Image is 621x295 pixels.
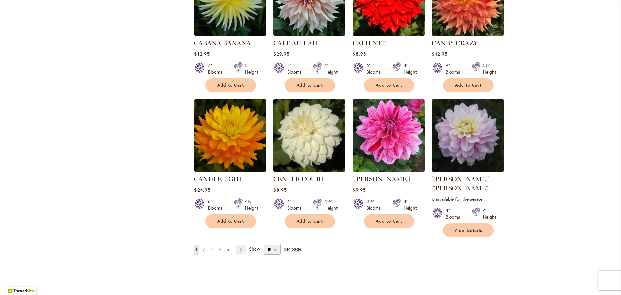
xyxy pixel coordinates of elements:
div: 7" Blooms [208,62,226,75]
button: Add to Cart [443,78,494,92]
span: 4 [219,247,221,252]
button: Add to Cart [364,214,414,228]
span: Add to Cart [217,219,244,224]
a: CABANA BANANA [194,39,251,47]
span: Show [249,246,260,252]
a: 4 [217,245,223,255]
a: CENTER COURT [273,175,325,183]
span: $8.95 [353,51,366,57]
span: 5 [227,247,229,252]
img: CANDLELIGHT [194,99,266,172]
span: 1 [195,247,197,252]
div: 6" Blooms [287,198,305,211]
div: 6" Blooms [208,198,226,211]
div: 4' Height [404,62,417,75]
span: 3 [211,247,213,252]
a: Café Au Lait [273,31,345,37]
span: $24.95 [194,187,210,193]
span: Add to Cart [217,83,244,88]
div: 4½' Height [245,198,258,211]
a: View Details [443,223,494,237]
a: CALIENTE [353,39,386,47]
div: 6" Blooms [366,62,385,75]
button: Add to Cart [205,214,256,228]
iframe: Launch Accessibility Center [5,272,23,290]
button: Add to Cart [285,78,335,92]
a: Canby Crazy [432,31,504,37]
img: CENTER COURT [273,99,345,172]
img: CHA CHING [353,99,425,172]
span: 2 [203,247,205,252]
div: 4' Height [324,62,338,75]
div: 9" Blooms [446,62,464,75]
a: Charlotte Mae [432,167,504,173]
span: $12.95 [432,51,447,57]
a: 5 [225,245,231,255]
span: $29.95 [273,51,289,57]
a: CANDLELIGHT [194,167,266,173]
span: Add to Cart [376,219,402,224]
a: CALIENTE [353,31,425,37]
span: $8.95 [273,187,287,193]
div: 5' Height [245,62,258,75]
span: View Details [454,228,482,233]
a: CHA CHING [353,167,425,173]
div: 4" Blooms [446,207,464,220]
div: 8" Blooms [287,62,305,75]
span: Add to Cart [297,83,323,88]
a: CANBY CRAZY [432,39,478,47]
a: CANDLELIGHT [194,175,243,183]
span: Add to Cart [455,83,482,88]
a: [PERSON_NAME] [PERSON_NAME] [432,175,489,192]
div: 4' Height [404,198,417,211]
div: 5½' Height [483,62,496,75]
a: [PERSON_NAME] [353,175,410,183]
span: $12.95 [194,51,210,57]
p: Unavailable for the season [432,196,504,202]
a: CABANA BANANA [194,31,266,37]
a: 2 [201,245,206,255]
a: CENTER COURT [273,167,345,173]
div: 4½' Height [324,198,338,211]
span: $9.95 [353,187,365,193]
button: Add to Cart [364,78,414,92]
span: Add to Cart [376,83,402,88]
div: 3½" Blooms [366,198,385,211]
button: Add to Cart [205,78,256,92]
a: CAFE AU LAIT [273,39,319,47]
div: 4' Height [483,207,496,220]
a: 3 [209,245,214,255]
button: Add to Cart [285,214,335,228]
span: per page [284,246,301,252]
span: Add to Cart [297,219,323,224]
img: Charlotte Mae [432,99,504,172]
